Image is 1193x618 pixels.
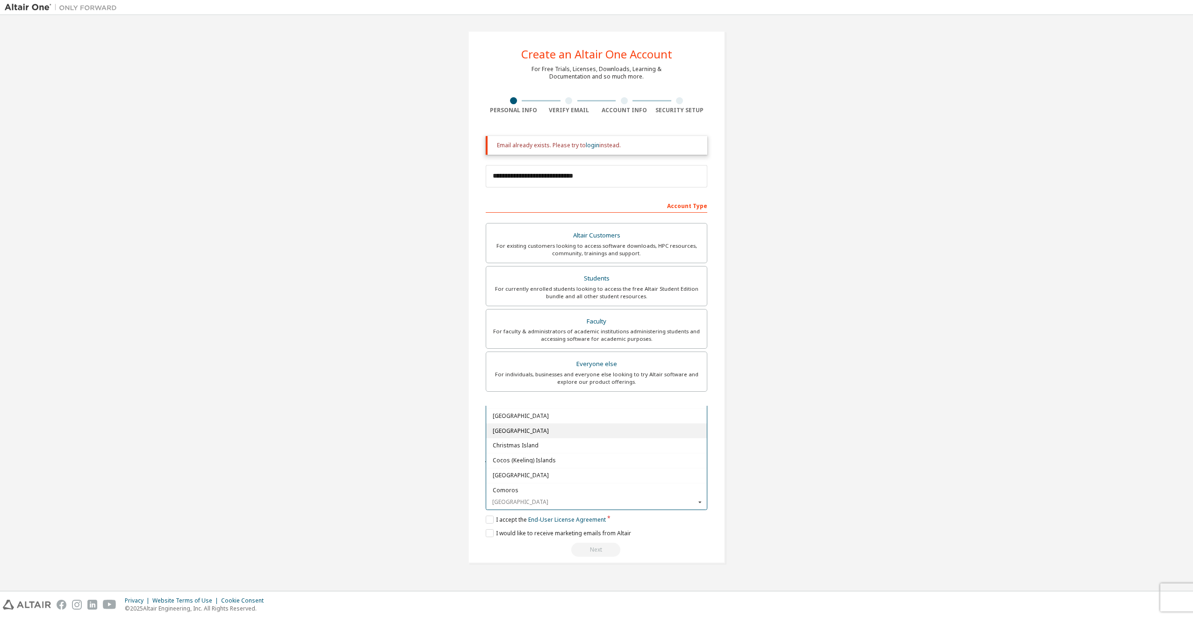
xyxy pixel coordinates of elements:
[492,328,701,343] div: For faculty & administrators of academic institutions administering students and accessing softwa...
[492,315,701,328] div: Faculty
[125,604,269,612] p: © 2025 Altair Engineering, Inc. All Rights Reserved.
[486,529,631,537] label: I would like to receive marketing emails from Altair
[5,3,122,12] img: Altair One
[103,600,116,610] img: youtube.svg
[486,516,606,524] label: I accept the
[532,65,661,80] div: For Free Trials, Licenses, Downloads, Learning & Documentation and so much more.
[493,487,701,493] span: Comoros
[72,600,82,610] img: instagram.svg
[493,443,701,448] span: Christmas Island
[586,141,599,149] a: login
[497,142,700,149] div: Email already exists. Please try to instead.
[492,358,701,371] div: Everyone else
[486,543,707,557] div: Email already exists
[493,473,701,478] span: [GEOGRAPHIC_DATA]
[493,413,701,418] span: [GEOGRAPHIC_DATA]
[521,49,672,60] div: Create an Altair One Account
[87,600,97,610] img: linkedin.svg
[492,229,701,242] div: Altair Customers
[486,107,541,114] div: Personal Info
[493,428,701,433] span: [GEOGRAPHIC_DATA]
[541,107,597,114] div: Verify Email
[528,516,606,524] a: End-User License Agreement
[486,198,707,213] div: Account Type
[492,285,701,300] div: For currently enrolled students looking to access the free Altair Student Edition bundle and all ...
[492,272,701,285] div: Students
[492,242,701,257] div: For existing customers looking to access software downloads, HPC resources, community, trainings ...
[57,600,66,610] img: facebook.svg
[652,107,708,114] div: Security Setup
[221,597,269,604] div: Cookie Consent
[493,458,701,463] span: Cocos (Keeling) Islands
[3,600,51,610] img: altair_logo.svg
[492,371,701,386] div: For individuals, businesses and everyone else looking to try Altair software and explore our prod...
[125,597,152,604] div: Privacy
[152,597,221,604] div: Website Terms of Use
[596,107,652,114] div: Account Info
